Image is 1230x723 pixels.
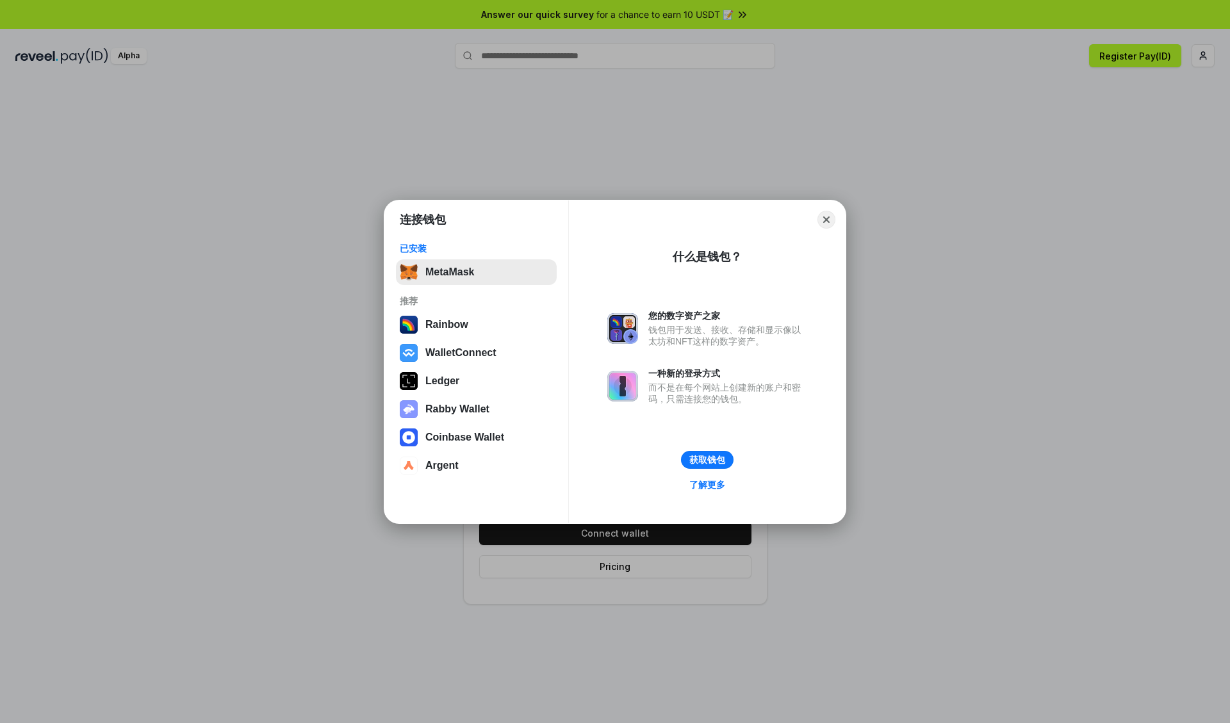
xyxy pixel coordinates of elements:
[396,259,557,285] button: MetaMask
[681,451,734,469] button: 获取钱包
[682,476,733,493] a: 了解更多
[648,310,807,321] div: 您的数字资产之家
[425,266,474,278] div: MetaMask
[607,371,638,402] img: svg+xml,%3Csvg%20xmlns%3D%22http%3A%2F%2Fwww.w3.org%2F2000%2Fsvg%22%20fill%3D%22none%22%20viewBox...
[648,324,807,347] div: 钱包用于发送、接收、存储和显示像以太坊和NFT这样的数字资产。
[689,454,725,466] div: 获取钱包
[396,368,557,394] button: Ledger
[425,347,496,359] div: WalletConnect
[400,428,418,446] img: svg+xml,%3Csvg%20width%3D%2228%22%20height%3D%2228%22%20viewBox%3D%220%200%2028%2028%22%20fill%3D...
[400,316,418,334] img: svg+xml,%3Csvg%20width%3D%22120%22%20height%3D%22120%22%20viewBox%3D%220%200%20120%20120%22%20fil...
[396,340,557,366] button: WalletConnect
[396,425,557,450] button: Coinbase Wallet
[400,344,418,362] img: svg+xml,%3Csvg%20width%3D%2228%22%20height%3D%2228%22%20viewBox%3D%220%200%2028%2028%22%20fill%3D...
[648,382,807,405] div: 而不是在每个网站上创建新的账户和密码，只需连接您的钱包。
[400,372,418,390] img: svg+xml,%3Csvg%20xmlns%3D%22http%3A%2F%2Fwww.w3.org%2F2000%2Fsvg%22%20width%3D%2228%22%20height%3...
[607,313,638,344] img: svg+xml,%3Csvg%20xmlns%3D%22http%3A%2F%2Fwww.w3.org%2F2000%2Fsvg%22%20fill%3D%22none%22%20viewBox...
[400,243,553,254] div: 已安装
[396,312,557,337] button: Rainbow
[425,432,504,443] div: Coinbase Wallet
[400,295,553,307] div: 推荐
[425,403,489,415] div: Rabby Wallet
[425,375,459,387] div: Ledger
[400,400,418,418] img: svg+xml,%3Csvg%20xmlns%3D%22http%3A%2F%2Fwww.w3.org%2F2000%2Fsvg%22%20fill%3D%22none%22%20viewBox...
[689,479,725,491] div: 了解更多
[396,396,557,422] button: Rabby Wallet
[400,263,418,281] img: svg+xml,%3Csvg%20fill%3D%22none%22%20height%3D%2233%22%20viewBox%3D%220%200%2035%2033%22%20width%...
[648,368,807,379] div: 一种新的登录方式
[673,249,742,264] div: 什么是钱包？
[396,453,557,478] button: Argent
[817,211,835,229] button: Close
[400,212,446,227] h1: 连接钱包
[425,319,468,330] div: Rainbow
[400,457,418,475] img: svg+xml,%3Csvg%20width%3D%2228%22%20height%3D%2228%22%20viewBox%3D%220%200%2028%2028%22%20fill%3D...
[425,460,459,471] div: Argent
